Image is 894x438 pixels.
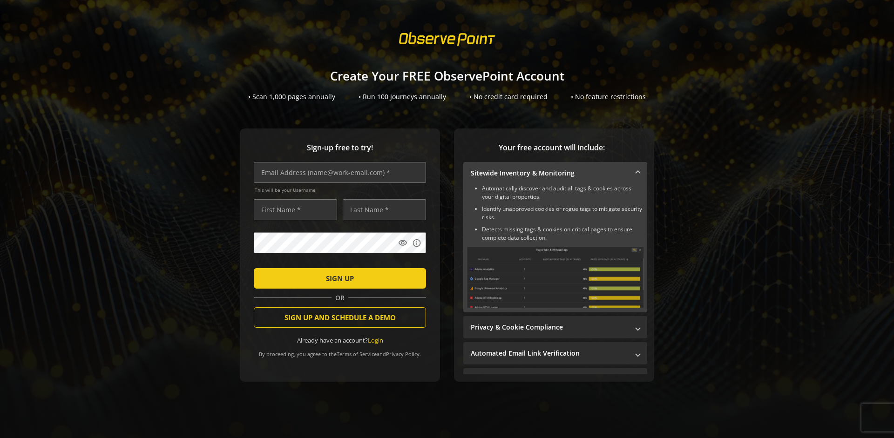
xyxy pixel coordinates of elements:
[467,247,643,308] img: Sitewide Inventory & Monitoring
[469,92,548,101] div: • No credit card required
[482,205,643,222] li: Identify unapproved cookies or rogue tags to mitigate security risks.
[254,162,426,183] input: Email Address (name@work-email.com) *
[284,309,396,326] span: SIGN UP AND SCHEDULE A DEMO
[482,184,643,201] li: Automatically discover and audit all tags & cookies across your digital properties.
[359,92,446,101] div: • Run 100 Journeys annually
[248,92,335,101] div: • Scan 1,000 pages annually
[463,316,647,338] mat-expansion-panel-header: Privacy & Cookie Compliance
[368,336,383,344] a: Login
[337,350,377,357] a: Terms of Service
[254,344,426,357] div: By proceeding, you agree to the and .
[254,336,426,345] div: Already have an account?
[386,350,420,357] a: Privacy Policy
[463,342,647,364] mat-expansion-panel-header: Automated Email Link Verification
[254,199,337,220] input: First Name *
[471,349,629,358] mat-panel-title: Automated Email Link Verification
[255,187,426,193] span: This will be your Username
[471,168,629,178] mat-panel-title: Sitewide Inventory & Monitoring
[463,162,647,184] mat-expansion-panel-header: Sitewide Inventory & Monitoring
[398,238,407,248] mat-icon: visibility
[254,142,426,153] span: Sign-up free to try!
[471,323,629,332] mat-panel-title: Privacy & Cookie Compliance
[463,368,647,391] mat-expansion-panel-header: Performance Monitoring with Web Vitals
[463,142,640,153] span: Your free account will include:
[326,270,354,287] span: SIGN UP
[332,293,348,303] span: OR
[343,199,426,220] input: Last Name *
[412,238,421,248] mat-icon: info
[463,184,647,312] div: Sitewide Inventory & Monitoring
[254,307,426,328] button: SIGN UP AND SCHEDULE A DEMO
[482,225,643,242] li: Detects missing tags & cookies on critical pages to ensure complete data collection.
[254,268,426,289] button: SIGN UP
[571,92,646,101] div: • No feature restrictions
